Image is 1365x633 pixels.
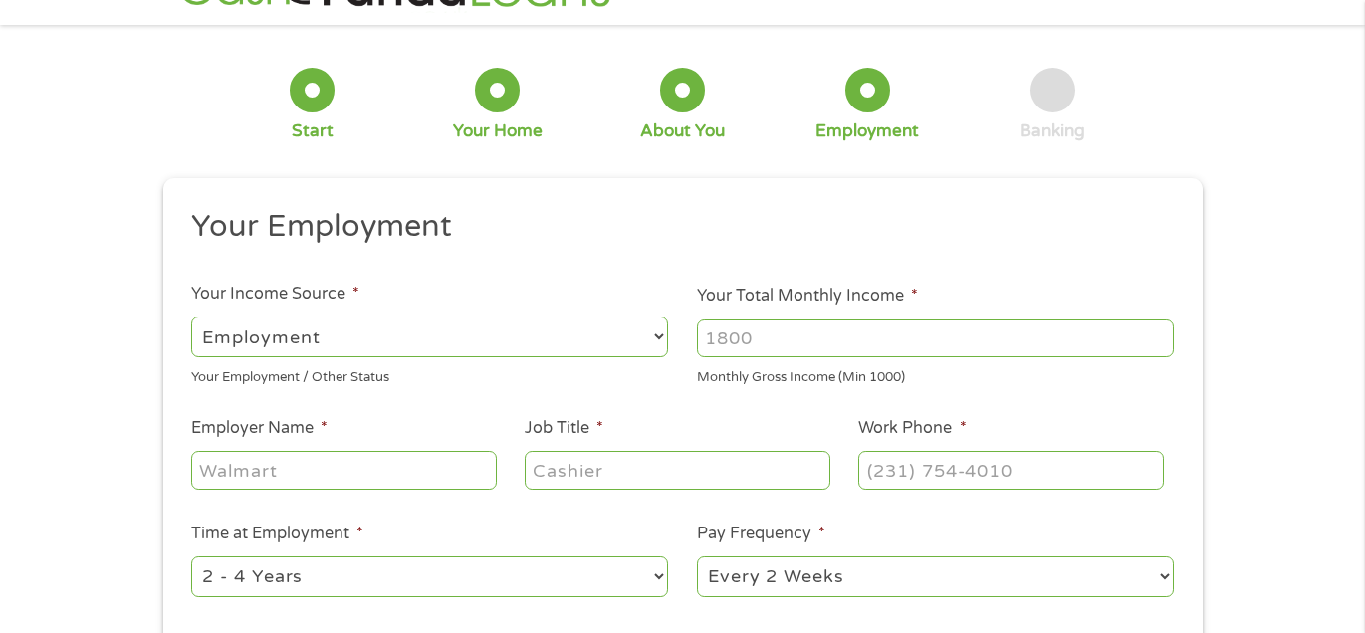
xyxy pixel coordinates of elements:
[191,418,328,439] label: Employer Name
[697,319,1174,357] input: 1800
[697,361,1174,388] div: Monthly Gross Income (Min 1000)
[191,524,363,544] label: Time at Employment
[858,418,966,439] label: Work Phone
[525,418,603,439] label: Job Title
[815,120,919,142] div: Employment
[191,207,1159,247] h2: Your Employment
[525,451,829,489] input: Cashier
[191,361,668,388] div: Your Employment / Other Status
[292,120,334,142] div: Start
[640,120,725,142] div: About You
[1020,120,1085,142] div: Banking
[697,286,918,307] label: Your Total Monthly Income
[858,451,1163,489] input: (231) 754-4010
[191,284,359,305] label: Your Income Source
[697,524,825,544] label: Pay Frequency
[191,451,496,489] input: Walmart
[453,120,543,142] div: Your Home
